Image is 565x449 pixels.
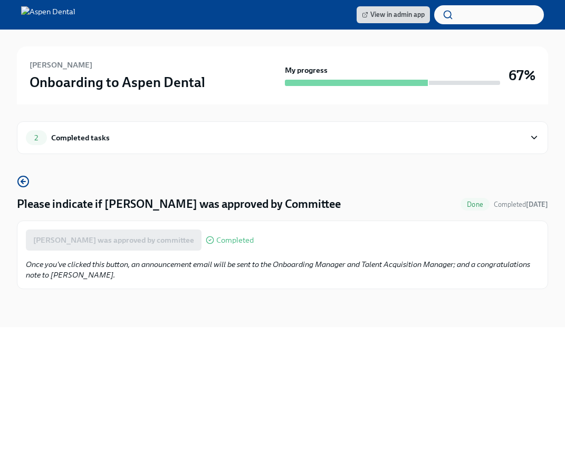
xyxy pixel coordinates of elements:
h6: [PERSON_NAME] [30,59,92,71]
span: Done [461,200,490,208]
a: View in admin app [357,6,430,23]
h4: Please indicate if [PERSON_NAME] was approved by Committee [17,196,341,212]
h3: Onboarding to Aspen Dental [30,73,205,92]
span: Completed [494,200,548,208]
img: Aspen Dental [21,6,75,23]
span: 2 [28,134,44,142]
span: Completed [216,236,254,244]
strong: [DATE] [526,200,548,208]
em: Once you've clicked this button, an announcement email will be sent to the Onboarding Manager and... [26,260,530,280]
div: Completed tasks [51,132,110,144]
span: View in admin app [362,9,425,20]
span: September 25th, 2025 10:07 [494,199,548,209]
strong: My progress [285,65,328,75]
h3: 67% [509,66,535,85]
